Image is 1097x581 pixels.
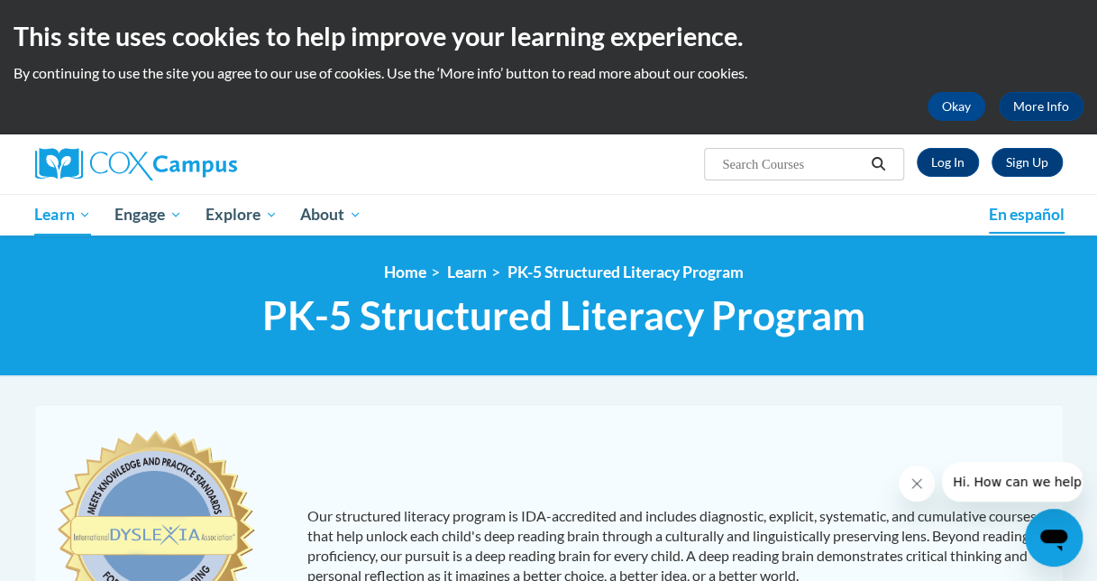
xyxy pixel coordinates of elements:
input: Search Courses [720,153,864,175]
button: Search [864,153,891,175]
a: About [288,194,373,235]
span: En español [989,205,1065,224]
span: About [300,204,361,226]
a: Log In [917,148,979,177]
div: Main menu [22,194,1076,235]
span: Engage [114,204,182,226]
a: Learn [447,263,487,281]
span: Learn [34,204,91,226]
a: En español [977,196,1076,234]
a: Home [384,263,426,281]
iframe: Message from company [942,462,1083,502]
a: Cox Campus [35,148,360,180]
iframe: Button to launch messaging window [1025,509,1083,567]
span: Hi. How can we help? [11,13,146,27]
p: By continuing to use the site you agree to our use of cookies. Use the ‘More info’ button to read... [14,63,1083,83]
span: Explore [206,204,278,226]
iframe: Close message [899,466,935,502]
h2: This site uses cookies to help improve your learning experience. [14,18,1083,54]
a: More Info [999,92,1083,121]
a: Learn [23,194,104,235]
a: PK-5 Structured Literacy Program [507,263,744,281]
a: Explore [194,194,289,235]
img: Cox Campus [35,148,237,180]
span: PK-5 Structured Literacy Program [262,291,865,339]
a: Register [992,148,1063,177]
a: Engage [103,194,194,235]
button: Okay [928,92,985,121]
